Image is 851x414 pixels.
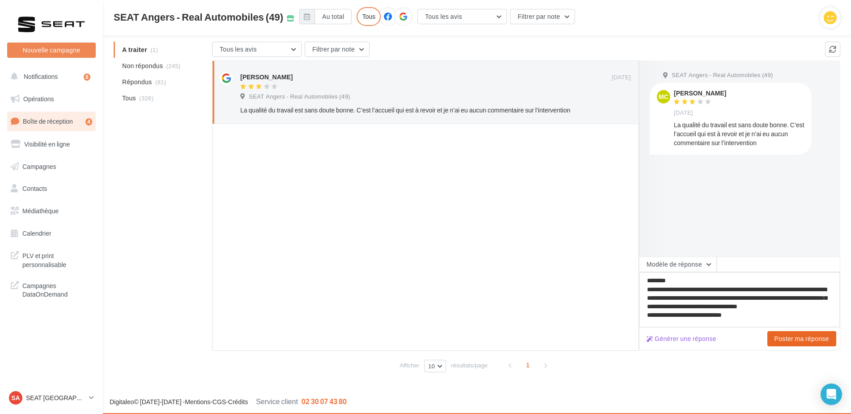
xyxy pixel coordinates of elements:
[155,78,166,86] span: (81)
[22,185,47,192] span: Contacts
[510,9,575,24] button: Filtrer par note
[357,7,381,26] div: Tous
[139,95,153,102] span: (326)
[84,73,90,81] div: 8
[114,12,283,22] span: SEAT Angers - Real Automobiles (49)
[110,398,347,405] span: © [DATE]-[DATE] - - -
[451,361,488,370] span: résultats/page
[228,398,248,405] a: Crédits
[5,135,98,154] a: Visibilité en ligne
[213,398,226,405] a: CGS
[166,62,181,69] span: (245)
[299,9,352,24] button: Au total
[5,157,98,176] a: Campagnes
[659,92,668,101] span: MC
[24,73,58,80] span: Notifications
[122,78,152,86] span: Répondus
[674,90,726,96] div: [PERSON_NAME]
[767,331,836,346] button: Poster ma réponse
[22,229,51,237] span: Calendrier
[674,121,804,147] div: La qualité du travail est sans doute bonne. C’est l’accueil qui est à revoir et je n’ai eu aucun ...
[305,42,370,57] button: Filtrer par note
[672,71,773,79] span: SEAT Angers - Real Automobiles (49)
[122,94,136,103] span: Tous
[417,9,507,24] button: Tous les avis
[23,117,73,125] span: Boîte de réception
[240,73,293,82] div: [PERSON_NAME]
[256,397,298,405] span: Service client
[220,45,257,53] span: Tous les avis
[5,112,98,131] a: Boîte de réception4
[11,393,20,402] span: SA
[85,118,92,125] div: 4
[521,358,535,372] span: 1
[26,393,85,402] p: SEAT [GEOGRAPHIC_DATA]
[428,362,435,370] span: 10
[5,246,98,272] a: PLV et print personnalisable
[424,360,446,372] button: 10
[400,361,419,370] span: Afficher
[821,384,842,405] div: Open Intercom Messenger
[5,90,98,108] a: Opérations
[639,257,717,272] button: Modèle de réponse
[185,398,210,405] a: Mentions
[122,61,163,70] span: Non répondus
[5,179,98,198] a: Contacts
[5,202,98,220] a: Médiathèque
[315,9,352,24] button: Au total
[5,276,98,302] a: Campagnes DataOnDemand
[22,207,59,215] span: Médiathèque
[22,250,92,269] span: PLV et print personnalisable
[5,224,98,243] a: Calendrier
[212,42,302,57] button: Tous les avis
[612,73,631,82] span: [DATE]
[22,162,56,170] span: Campagnes
[5,67,94,86] button: Notifications 8
[302,397,347,405] span: 02 30 07 43 80
[249,93,350,101] span: SEAT Angers - Real Automobiles (49)
[7,43,96,58] button: Nouvelle campagne
[674,109,693,117] span: [DATE]
[22,280,92,299] span: Campagnes DataOnDemand
[24,140,70,148] span: Visibilité en ligne
[643,333,720,344] button: Générer une réponse
[23,95,54,103] span: Opérations
[110,398,134,405] a: Digitaleo
[7,389,96,406] a: SA SEAT [GEOGRAPHIC_DATA]
[240,106,573,115] div: La qualité du travail est sans doute bonne. C’est l’accueil qui est à revoir et je n’ai eu aucun ...
[425,13,462,20] span: Tous les avis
